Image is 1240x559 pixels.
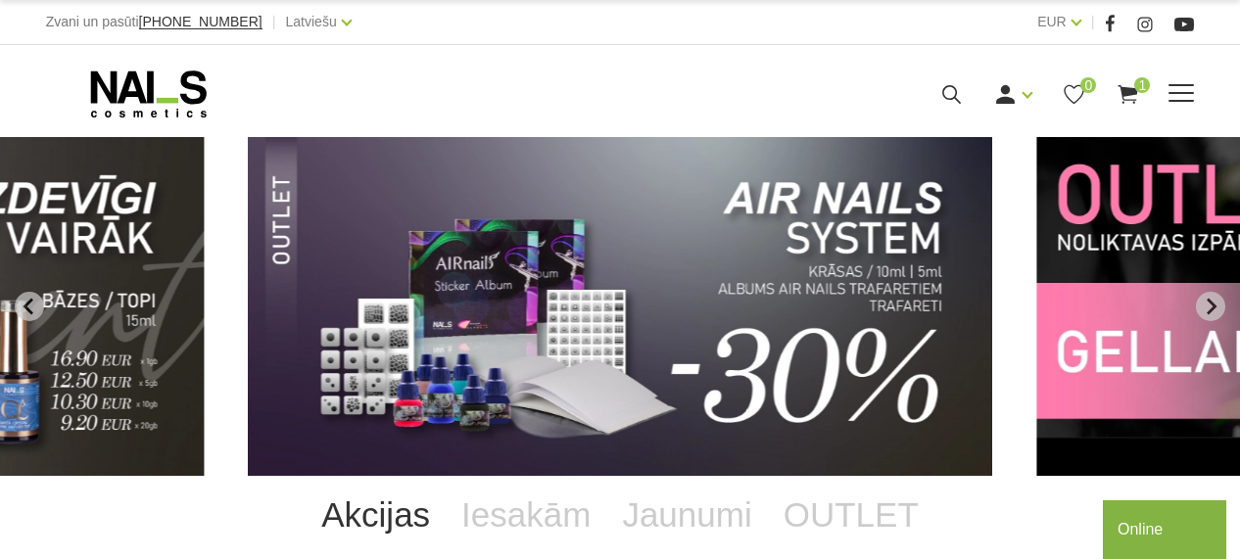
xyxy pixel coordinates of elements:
a: Latviešu [286,10,337,33]
a: EUR [1037,10,1067,33]
a: Akcijas [306,476,446,554]
div: Zvani un pasūti [46,10,262,34]
a: 0 [1062,82,1086,107]
a: 1 [1116,82,1140,107]
button: Next slide [1196,292,1225,321]
span: [PHONE_NUMBER] [139,14,262,29]
a: [PHONE_NUMBER] [139,15,262,29]
span: | [272,10,276,34]
span: 1 [1134,77,1150,93]
a: Iesakām [446,476,606,554]
iframe: chat widget [1103,496,1230,559]
a: OUTLET [768,476,934,554]
span: 0 [1080,77,1096,93]
button: Previous slide [15,292,44,321]
span: | [1091,10,1095,34]
a: Jaunumi [606,476,767,554]
li: 10 of 12 [248,137,992,476]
